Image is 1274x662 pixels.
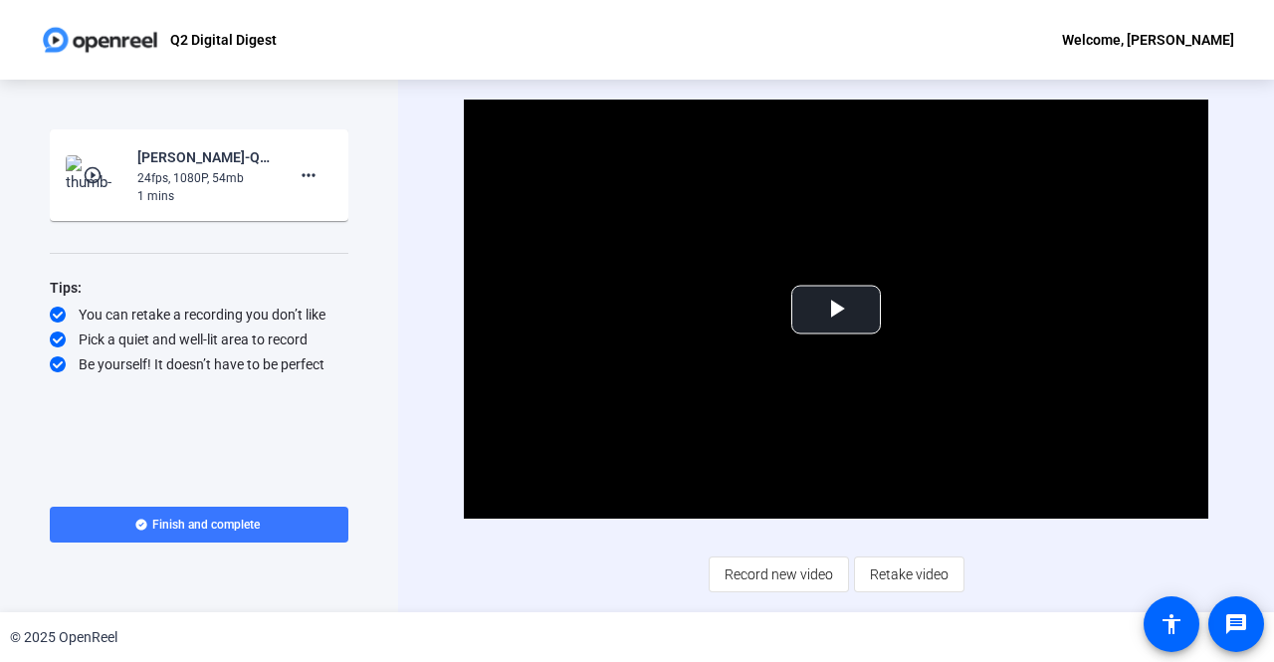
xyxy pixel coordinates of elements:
[50,305,348,325] div: You can retake a recording you don’t like
[10,627,117,648] div: © 2025 OpenReel
[854,556,964,592] button: Retake video
[50,276,348,300] div: Tips:
[137,187,271,205] div: 1 mins
[66,155,124,195] img: thumb-nail
[170,28,277,52] p: Q2 Digital Digest
[50,354,348,374] div: Be yourself! It doesn’t have to be perfect
[297,163,320,187] mat-icon: more_horiz
[152,517,260,533] span: Finish and complete
[137,145,271,169] div: [PERSON_NAME]-Q2 Digital Digest-Q2 Digital Digest-1755016963049-webcam
[137,169,271,187] div: 24fps, 1080P, 54mb
[709,556,849,592] button: Record new video
[791,285,881,333] button: Play Video
[50,330,348,349] div: Pick a quiet and well-lit area to record
[725,555,833,593] span: Record new video
[1224,612,1248,636] mat-icon: message
[870,555,949,593] span: Retake video
[1160,612,1183,636] mat-icon: accessibility
[83,165,106,185] mat-icon: play_circle_outline
[464,100,1208,519] div: Video Player
[40,20,160,60] img: OpenReel logo
[50,507,348,543] button: Finish and complete
[1062,28,1234,52] div: Welcome, [PERSON_NAME]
